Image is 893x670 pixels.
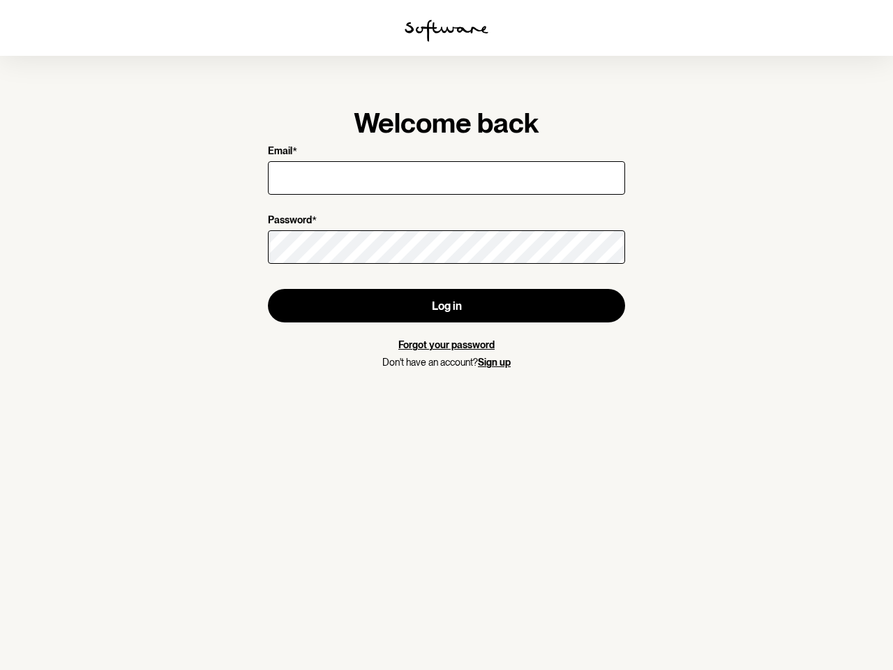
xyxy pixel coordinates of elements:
p: Password [268,214,312,228]
button: Log in [268,289,625,322]
a: Forgot your password [398,339,495,350]
a: Sign up [478,357,511,368]
p: Email [268,145,292,158]
h1: Welcome back [268,106,625,140]
img: software logo [405,20,488,42]
p: Don't have an account? [268,357,625,368]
